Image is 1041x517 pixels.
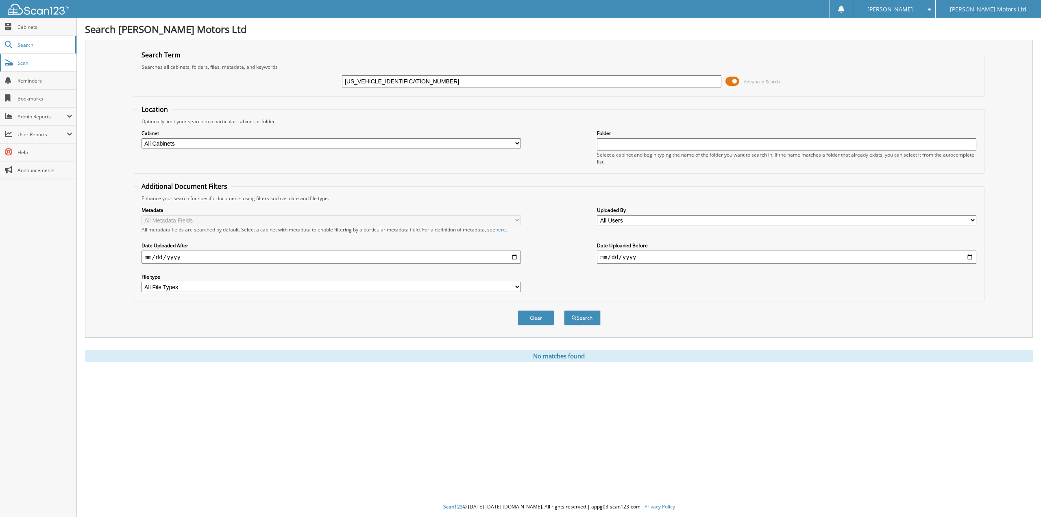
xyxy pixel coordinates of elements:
span: Bookmarks [17,95,72,102]
legend: Search Term [137,50,185,59]
legend: Location [137,105,172,114]
span: Reminders [17,77,72,84]
span: Cabinets [17,24,72,31]
label: File type [142,273,521,280]
label: Uploaded By [597,207,976,214]
span: Admin Reports [17,113,67,120]
span: Search [17,41,71,48]
h1: Search [PERSON_NAME] Motors Ltd [85,22,1033,36]
span: User Reports [17,131,67,138]
div: Select a cabinet and begin typing the name of the folder you want to search in. If the name match... [597,151,976,165]
div: © [DATE]-[DATE] [DOMAIN_NAME]. All rights reserved | appg03-scan123-com | [77,497,1041,517]
label: Folder [597,130,976,137]
a: Privacy Policy [645,503,675,510]
iframe: Chat Widget [1000,478,1041,517]
div: Optionally limit your search to a particular cabinet or folder [137,118,981,125]
span: [PERSON_NAME] Motors Ltd [950,7,1026,12]
button: Clear [518,310,554,325]
input: start [142,251,521,264]
img: scan123-logo-white.svg [8,4,69,15]
span: Scan [17,59,72,66]
label: Metadata [142,207,521,214]
div: Enhance your search for specific documents using filters such as date and file type. [137,195,981,202]
div: No matches found [85,350,1033,362]
span: Announcements [17,167,72,174]
div: All metadata fields are searched by default. Select a cabinet with metadata to enable filtering b... [142,226,521,233]
a: here [495,226,506,233]
label: Cabinet [142,130,521,137]
div: Searches all cabinets, folders, files, metadata, and keywords [137,63,981,70]
label: Date Uploaded After [142,242,521,249]
button: Search [564,310,601,325]
span: Scan123 [443,503,463,510]
label: Date Uploaded Before [597,242,976,249]
span: Help [17,149,72,156]
span: [PERSON_NAME] [867,7,913,12]
legend: Additional Document Filters [137,182,231,191]
input: end [597,251,976,264]
span: Advanced Search [744,79,780,85]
